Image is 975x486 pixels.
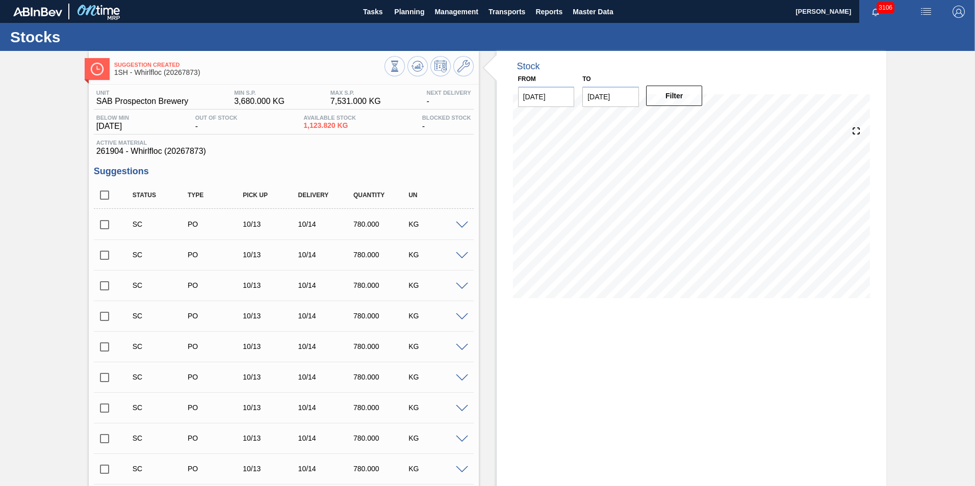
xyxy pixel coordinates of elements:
div: 780.000 [351,312,413,320]
span: [DATE] [96,122,129,131]
button: Filter [646,86,703,106]
img: Logout [953,6,965,18]
span: Active Material [96,140,471,146]
span: Tasks [362,6,384,18]
span: MAX S.P. [330,90,381,96]
div: 780.000 [351,403,413,412]
button: Stocks Overview [384,56,405,76]
div: Purchase order [185,251,247,259]
span: Master Data [573,6,613,18]
span: Available Stock [303,115,356,121]
img: userActions [920,6,932,18]
div: Delivery [296,192,357,199]
div: 780.000 [351,220,413,228]
div: 780.000 [351,281,413,289]
div: Suggestion Created [130,251,192,259]
button: Go to Master Data / General [453,56,474,76]
span: 1SH - Whirlfloc (20267873) [114,69,384,76]
div: - [420,115,474,131]
div: Purchase order [185,342,247,350]
div: - [424,90,473,106]
span: Out Of Stock [195,115,238,121]
div: 10/13/2025 [240,281,302,289]
span: 3106 [877,2,894,13]
span: Below Min [96,115,129,121]
div: KG [406,465,468,473]
div: Stock [517,61,540,72]
div: Suggestion Created [130,312,192,320]
input: mm/dd/yyyy [518,87,575,107]
div: 10/13/2025 [240,465,302,473]
img: TNhmsLtSVTkK8tSr43FrP2fwEKptu5GPRR3wAAAABJRU5ErkJggg== [13,7,62,16]
div: KG [406,281,468,289]
label: From [518,75,536,83]
div: 10/14/2025 [296,312,357,320]
span: Reports [535,6,562,18]
div: 10/14/2025 [296,373,357,381]
div: Purchase order [185,281,247,289]
div: Suggestion Created [130,281,192,289]
span: Next Delivery [426,90,471,96]
button: Update Chart [407,56,428,76]
div: Quantity [351,192,413,199]
div: 10/13/2025 [240,220,302,228]
span: Blocked Stock [422,115,471,121]
span: MIN S.P. [234,90,285,96]
div: Type [185,192,247,199]
div: Suggestion Created [130,373,192,381]
div: 780.000 [351,342,413,350]
div: Purchase order [185,403,247,412]
div: Suggestion Created [130,403,192,412]
input: mm/dd/yyyy [582,87,639,107]
div: KG [406,312,468,320]
div: 10/13/2025 [240,251,302,259]
span: Suggestion Created [114,62,384,68]
div: 10/14/2025 [296,403,357,412]
span: 261904 - Whirlfloc (20267873) [96,147,471,156]
div: Suggestion Created [130,434,192,442]
div: 780.000 [351,373,413,381]
div: 10/13/2025 [240,434,302,442]
button: Notifications [859,5,892,19]
span: 7,531.000 KG [330,97,381,106]
div: 10/14/2025 [296,342,357,350]
div: 10/14/2025 [296,434,357,442]
div: 10/14/2025 [296,220,357,228]
div: KG [406,403,468,412]
div: KG [406,434,468,442]
div: Suggestion Created [130,465,192,473]
div: Purchase order [185,465,247,473]
h3: Suggestions [94,166,474,177]
div: 10/13/2025 [240,342,302,350]
div: Suggestion Created [130,220,192,228]
span: Transports [489,6,525,18]
div: KG [406,373,468,381]
div: 10/13/2025 [240,373,302,381]
div: 10/14/2025 [296,465,357,473]
div: KG [406,220,468,228]
div: UN [406,192,468,199]
span: Planning [394,6,424,18]
div: Suggestion Created [130,342,192,350]
span: Unit [96,90,189,96]
div: Purchase order [185,434,247,442]
div: 780.000 [351,251,413,259]
span: 1,123.820 KG [303,122,356,129]
span: SAB Prospecton Brewery [96,97,189,106]
button: Schedule Inventory [430,56,451,76]
div: Purchase order [185,312,247,320]
div: - [193,115,240,131]
span: 3,680.000 KG [234,97,285,106]
div: 10/13/2025 [240,312,302,320]
div: Purchase order [185,373,247,381]
label: to [582,75,591,83]
div: Purchase order [185,220,247,228]
img: Ícone [91,63,104,75]
div: Pick up [240,192,302,199]
div: 10/14/2025 [296,251,357,259]
span: Management [434,6,478,18]
div: 780.000 [351,465,413,473]
h1: Stocks [10,31,191,43]
div: 10/14/2025 [296,281,357,289]
div: Status [130,192,192,199]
